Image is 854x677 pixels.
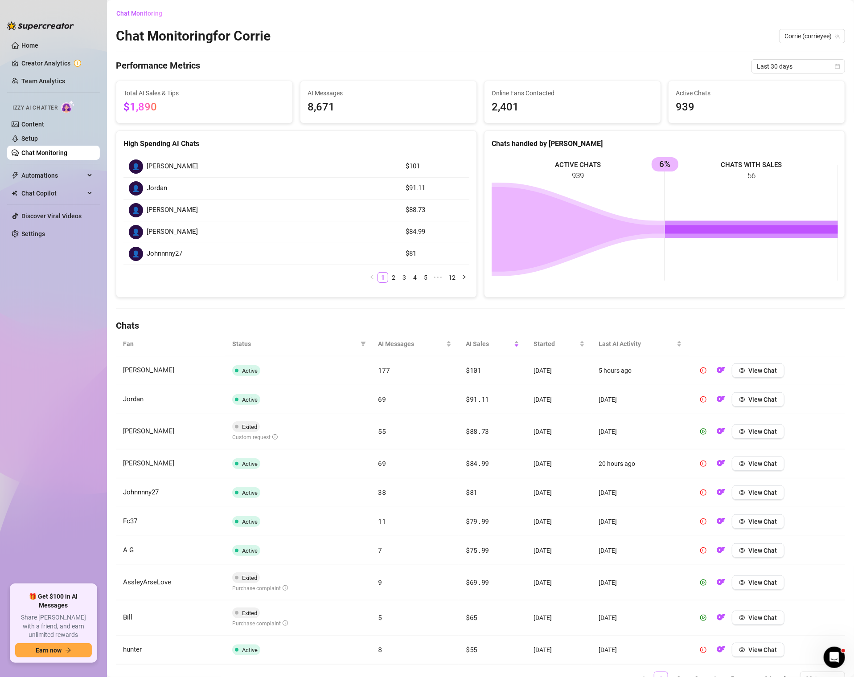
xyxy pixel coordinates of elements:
[123,366,174,374] span: [PERSON_NAME]
[599,339,675,349] span: Last AI Activity
[592,507,689,536] td: [DATE]
[700,489,706,496] span: pause-circle
[466,339,512,349] span: AI Sales
[21,56,93,70] a: Creator Analytics exclamation-circle
[242,396,258,403] span: Active
[592,565,689,600] td: [DATE]
[232,585,288,591] span: Purchase complaint
[714,611,728,625] button: OF
[592,332,689,356] th: Last AI Activity
[123,488,159,496] span: Johnnnny27
[123,645,142,653] span: hunter
[526,449,591,478] td: [DATE]
[749,646,777,653] span: View Chat
[12,190,17,196] img: Chat Copilot
[732,514,784,529] button: View Chat
[21,212,82,220] a: Discover Viral Videos
[21,135,38,142] a: Setup
[389,273,398,282] a: 2
[714,462,728,469] a: OF
[717,366,726,375] img: OF
[466,366,481,375] span: $101
[700,461,706,467] span: pause-circle
[466,395,489,404] span: $91.11
[147,205,198,216] span: [PERSON_NAME]
[406,183,464,194] article: $91.11
[242,461,258,467] span: Active
[526,414,591,449] td: [DATE]
[592,414,689,449] td: [DATE]
[526,565,591,600] td: [DATE]
[749,460,777,467] span: View Chat
[526,478,591,507] td: [DATE]
[714,424,728,439] button: OF
[116,10,162,17] span: Chat Monitoring
[399,273,409,282] a: 3
[21,149,67,156] a: Chat Monitoring
[461,274,467,280] span: right
[714,514,728,529] button: OF
[739,428,745,435] span: eye
[714,430,728,437] a: OF
[714,543,728,558] button: OF
[749,489,777,496] span: View Chat
[431,272,445,283] span: •••
[732,424,784,439] button: View Chat
[367,272,378,283] button: left
[147,227,198,237] span: [PERSON_NAME]
[123,395,144,403] span: Jordan
[7,21,74,30] img: logo-BBDzfeDw.svg
[15,643,92,657] button: Earn nowarrow-right
[749,428,777,435] span: View Chat
[242,489,258,496] span: Active
[378,645,382,654] span: 8
[714,392,728,407] button: OF
[147,183,167,194] span: Jordan
[370,274,375,280] span: left
[592,636,689,665] td: [DATE]
[717,427,726,436] img: OF
[732,543,784,558] button: View Chat
[717,546,726,555] img: OF
[378,395,386,404] span: 69
[378,578,382,587] span: 9
[21,77,65,85] a: Team Analytics
[242,367,258,374] span: Active
[129,181,143,196] div: 👤
[526,507,591,536] td: [DATE]
[700,428,706,435] span: play-circle
[526,332,591,356] th: Started
[824,647,845,668] iframe: Intercom live chat
[378,488,386,497] span: 38
[123,578,171,586] span: AssleyArseLove
[466,546,489,555] span: $75.99
[526,600,591,636] td: [DATE]
[378,273,388,282] a: 1
[749,396,777,403] span: View Chat
[283,620,288,626] span: info-circle
[378,339,445,349] span: AI Messages
[123,459,174,467] span: [PERSON_NAME]
[732,485,784,500] button: View Chat
[739,461,745,467] span: eye
[534,339,577,349] span: Started
[739,647,745,653] span: eye
[739,579,745,586] span: eye
[12,104,57,112] span: Izzy AI Chatter
[700,647,706,653] span: pause-circle
[129,247,143,261] div: 👤
[21,186,85,200] span: Chat Copilot
[116,6,169,20] button: Chat Monitoring
[242,547,258,554] span: Active
[714,363,728,378] button: OF
[739,547,745,554] span: eye
[446,273,458,282] a: 12
[714,581,728,588] a: OF
[700,547,706,554] span: pause-circle
[283,585,288,591] span: info-circle
[732,643,784,657] button: View Chat
[784,29,840,43] span: Corrie (corrieyee)
[749,547,777,554] span: View Chat
[492,99,653,116] span: 2,401
[739,367,745,374] span: eye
